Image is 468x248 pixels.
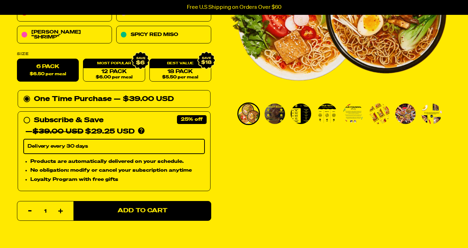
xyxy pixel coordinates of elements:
[290,102,312,125] li: Go to slide 3
[421,104,442,124] img: Variety Vol. 1
[291,104,311,124] img: Variety Vol. 1
[17,59,79,82] label: 6 Pack
[265,104,285,124] img: Variety Vol. 1
[30,167,205,175] li: No obligation: modify or cancel your subscription anytime
[149,59,211,82] a: 18 Pack$5.50 per meal
[263,102,286,125] li: Go to slide 2
[17,52,211,56] label: Size
[394,102,417,125] li: Go to slide 7
[317,104,337,124] img: Variety Vol. 1
[22,201,69,221] input: quantity
[420,102,443,125] li: Go to slide 8
[114,94,174,105] div: — $39.00 USD
[368,102,391,125] li: Go to slide 6
[30,176,205,184] li: Loyalty Program with free gifts
[238,104,259,124] img: Variety Vol. 1
[30,158,205,165] li: Products are automatically delivered on your schedule.
[316,102,338,125] li: Go to slide 4
[118,208,167,214] span: Add to Cart
[395,104,416,124] img: Variety Vol. 1
[187,4,282,11] p: Free U.S Shipping on Orders Over $60
[162,75,198,80] span: $5.50 per meal
[230,102,447,125] div: PDP main carousel thumbnails
[237,102,260,125] li: Go to slide 1
[342,102,365,125] li: Go to slide 5
[25,126,135,137] div: — $29.25 USD
[73,201,211,221] button: Add to Cart
[30,72,66,77] span: $6.50 per meal
[17,26,112,44] a: [PERSON_NAME] "Shrimp"
[369,104,390,124] img: Variety Vol. 1
[23,94,205,105] div: One Time Purchase
[116,26,211,44] a: Spicy Red Miso
[4,215,76,244] iframe: Marketing Popup
[23,139,205,154] select: Subscribe & Save —$39.00 USD$29.25 USD Products are automatically delivered on your schedule. No ...
[96,75,132,80] span: $6.00 per meal
[34,115,103,126] div: Subscribe & Save
[83,59,145,82] a: 12 Pack$6.00 per meal
[343,104,363,124] img: Variety Vol. 1
[32,128,83,135] del: $39.00 USD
